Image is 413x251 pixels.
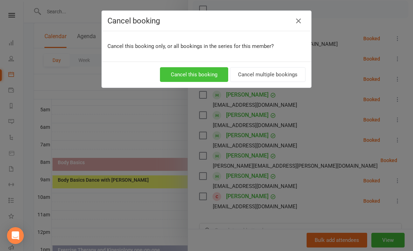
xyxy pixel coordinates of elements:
[107,16,306,25] h4: Cancel booking
[293,15,304,27] button: Close
[160,67,228,82] button: Cancel this booking
[7,227,24,244] div: Open Intercom Messenger
[230,67,306,82] button: Cancel multiple bookings
[107,42,306,50] p: Cancel this booking only, or all bookings in the series for this member?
